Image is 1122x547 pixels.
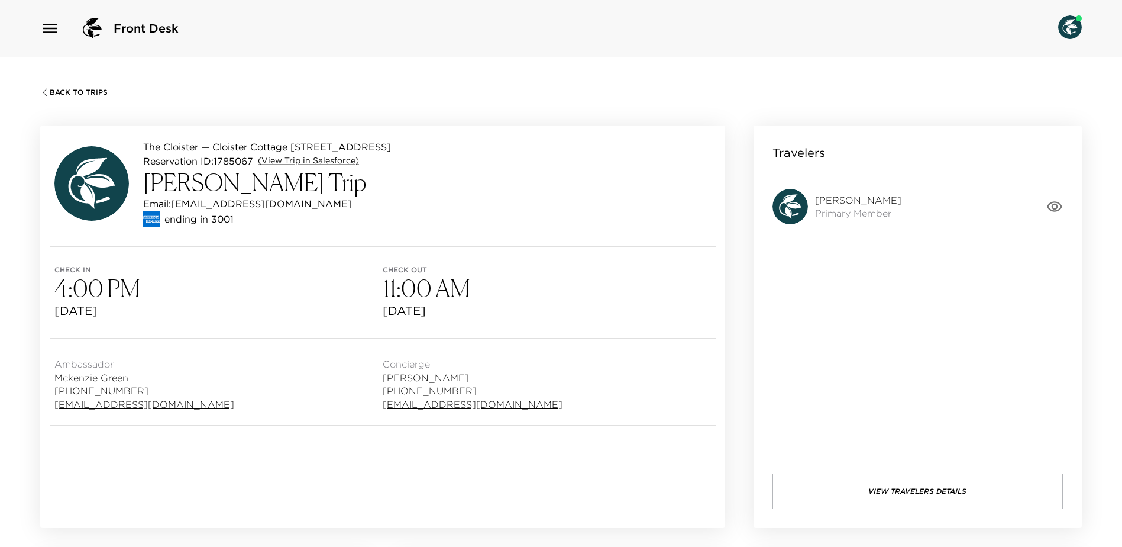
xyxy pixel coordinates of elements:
[164,212,234,226] p: ending in 3001
[114,20,179,37] span: Front Desk
[815,194,901,207] span: [PERSON_NAME]
[1052,22,1082,34] img: User
[383,303,711,319] span: [DATE]
[258,155,359,167] a: (View Trip in Salesforce)
[54,303,383,319] span: [DATE]
[772,474,1063,509] button: View Travelers Details
[383,398,562,411] a: [EMAIL_ADDRESS][DOMAIN_NAME]
[143,168,391,197] h3: [PERSON_NAME] Trip
[772,189,808,224] img: avatar.4afec266560d411620d96f9f038fe73f.svg
[143,211,160,227] img: credit card type
[815,207,901,220] span: Primary Member
[383,266,711,274] span: Check out
[54,266,383,274] span: Check in
[383,371,562,384] span: [PERSON_NAME]
[40,88,108,97] button: Back To Trips
[54,384,234,397] span: [PHONE_NUMBER]
[54,371,234,384] span: Mckenzie Green
[54,358,234,371] span: Ambassador
[50,88,108,96] span: Back To Trips
[383,358,562,371] span: Concierge
[54,274,383,303] h3: 4:00 PM
[54,398,234,411] a: [EMAIL_ADDRESS][DOMAIN_NAME]
[383,384,562,397] span: [PHONE_NUMBER]
[143,140,391,154] p: The Cloister — Cloister Cottage [STREET_ADDRESS]
[383,274,711,303] h3: 11:00 AM
[78,14,106,43] img: logo
[143,197,352,211] p: Email: [EMAIL_ADDRESS][DOMAIN_NAME]
[143,154,253,168] p: Reservation ID: 1785067
[772,144,825,161] p: Travelers
[54,146,129,221] img: avatar.4afec266560d411620d96f9f038fe73f.svg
